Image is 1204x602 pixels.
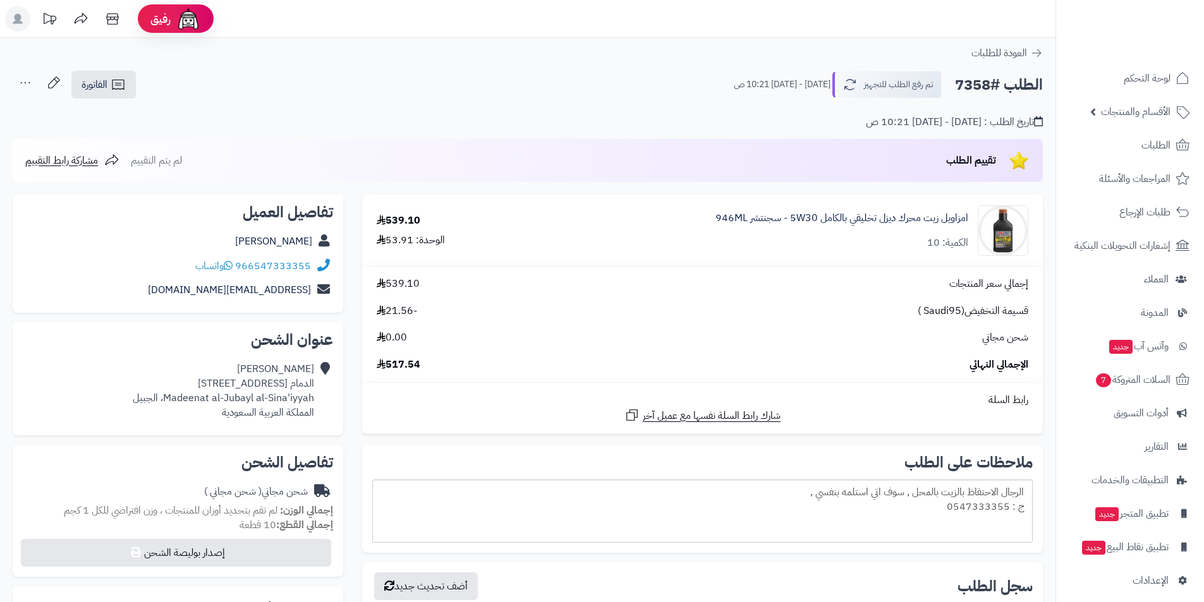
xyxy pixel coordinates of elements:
[377,214,420,228] div: 539.10
[1064,398,1196,428] a: أدوات التسويق
[150,11,171,27] span: رفيق
[235,234,312,249] a: [PERSON_NAME]
[21,539,331,567] button: إصدار بوليصة الشحن
[372,455,1033,470] h2: ملاحظات على الطلب
[1099,170,1171,188] span: المراجعات والأسئلة
[276,517,333,533] strong: إجمالي القطع:
[374,572,478,600] button: أضف تحديث جديد
[25,153,119,168] a: مشاركة رابط التقييم
[82,77,107,92] span: الفاتورة
[377,358,420,372] span: 517.54
[1064,565,1196,596] a: الإعدادات
[148,282,311,298] a: [EMAIL_ADDRESS][DOMAIN_NAME]
[1064,331,1196,361] a: وآتس آبجديد
[971,45,1027,61] span: العودة للطلبات
[204,485,308,499] div: شحن مجاني
[1064,532,1196,562] a: تطبيق نقاط البيعجديد
[624,407,781,423] a: شارك رابط السلة نفسها مع عميل آخر
[1095,371,1171,388] span: السلات المتروكة
[978,205,1028,256] img: 1753775795-dhdqt-ea-90x90.jpg
[1095,373,1112,388] span: 7
[1109,340,1133,354] span: جديد
[204,484,262,499] span: ( شحن مجاني )
[918,304,1028,318] span: قسيمة التخفيض(Saudi95 )
[971,45,1043,61] a: العودة للطلبات
[280,503,333,518] strong: إجمالي الوزن:
[1064,465,1196,495] a: التطبيقات والخدمات
[1064,498,1196,529] a: تطبيق المتجرجديد
[372,479,1033,543] div: الرجال الاحتفاظ بالزيت بالمحل , سوف اتي استلمه بنفسي , ج : 0547333355
[33,6,65,35] a: تحديثات المنصة
[23,332,333,347] h2: عنوان الشحن
[131,153,182,168] span: لم يتم التقييم
[1064,264,1196,294] a: العملاء
[176,6,201,32] img: ai-face.png
[1144,270,1169,288] span: العملاء
[1094,505,1169,522] span: تطبيق المتجر
[643,409,781,423] span: شارك رابط السلة نفسها مع عميل آخر
[23,455,333,470] h2: تفاصيل الشحن
[25,153,98,168] span: مشاركة رابط التقييم
[1133,572,1169,589] span: الإعدادات
[832,71,942,98] button: تم رفع الطلب للتجهيز
[367,393,1038,407] div: رابط السلة
[1092,471,1169,489] span: التطبيقات والخدمات
[1101,103,1171,121] span: الأقسام والمنتجات
[1064,164,1196,194] a: المراجعات والأسئلة
[71,71,136,99] a: الفاتورة
[1064,364,1196,395] a: السلات المتروكة7
[927,236,968,250] div: الكمية: 10
[1064,298,1196,328] a: المدونة
[64,503,277,518] span: لم تقم بتحديد أوزان للمنتجات ، وزن افتراضي للكل 1 كجم
[1095,507,1119,521] span: جديد
[1119,203,1171,221] span: طلبات الإرجاع
[1108,337,1169,355] span: وآتس آب
[970,358,1028,372] span: الإجمالي النهائي
[946,153,996,168] span: تقييم الطلب
[958,579,1033,594] h3: سجل الطلب
[240,517,333,533] small: 10 قطعة
[1145,438,1169,455] span: التقارير
[1064,231,1196,261] a: إشعارات التحويلات البنكية
[982,330,1028,345] span: شحن مجاني
[949,277,1028,291] span: إجمالي سعر المنتجات
[1082,541,1105,555] span: جديد
[1064,197,1196,227] a: طلبات الإرجاع
[715,211,968,226] a: امزاويل زيت محرك ديزل تخليقي بالكامل 5W30 - سجنتشر 946ML
[734,78,830,91] small: [DATE] - [DATE] 10:21 ص
[1141,136,1171,154] span: الطلبات
[1141,304,1169,322] span: المدونة
[377,277,420,291] span: 539.10
[1081,538,1169,556] span: تطبيق نقاط البيع
[1124,69,1171,87] span: لوحة التحكم
[377,330,407,345] span: 0.00
[377,304,417,318] span: -21.56
[23,205,333,220] h2: تفاصيل العميل
[1064,63,1196,93] a: لوحة التحكم
[1064,431,1196,462] a: التقارير
[1064,130,1196,160] a: الطلبات
[195,258,233,274] a: واتساب
[1118,11,1192,38] img: logo-2.png
[866,115,1043,129] div: تاريخ الطلب : [DATE] - [DATE] 10:21 ص
[377,233,445,248] div: الوحدة: 53.91
[955,72,1043,98] h2: الطلب #7358
[235,258,311,274] a: 966547333355
[133,362,314,419] div: [PERSON_NAME] الدمام [STREET_ADDRESS] Madeenat al-Jubayl al-Sina'iyyah، الجبيل المملكة العربية ال...
[1074,237,1171,255] span: إشعارات التحويلات البنكية
[1114,404,1169,422] span: أدوات التسويق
